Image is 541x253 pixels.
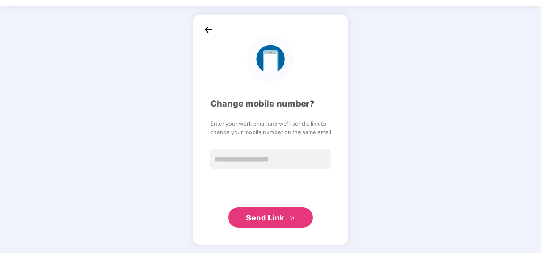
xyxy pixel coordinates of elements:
[210,97,331,110] div: Change mobile number?
[290,215,295,221] span: double-right
[210,128,331,136] span: change your mobile number on the same email
[246,213,284,222] span: Send Link
[247,36,293,82] img: logo
[210,119,331,128] span: Enter your work email and we’ll send a link to
[228,207,313,228] button: Send Linkdouble-right
[202,23,215,36] img: back_icon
